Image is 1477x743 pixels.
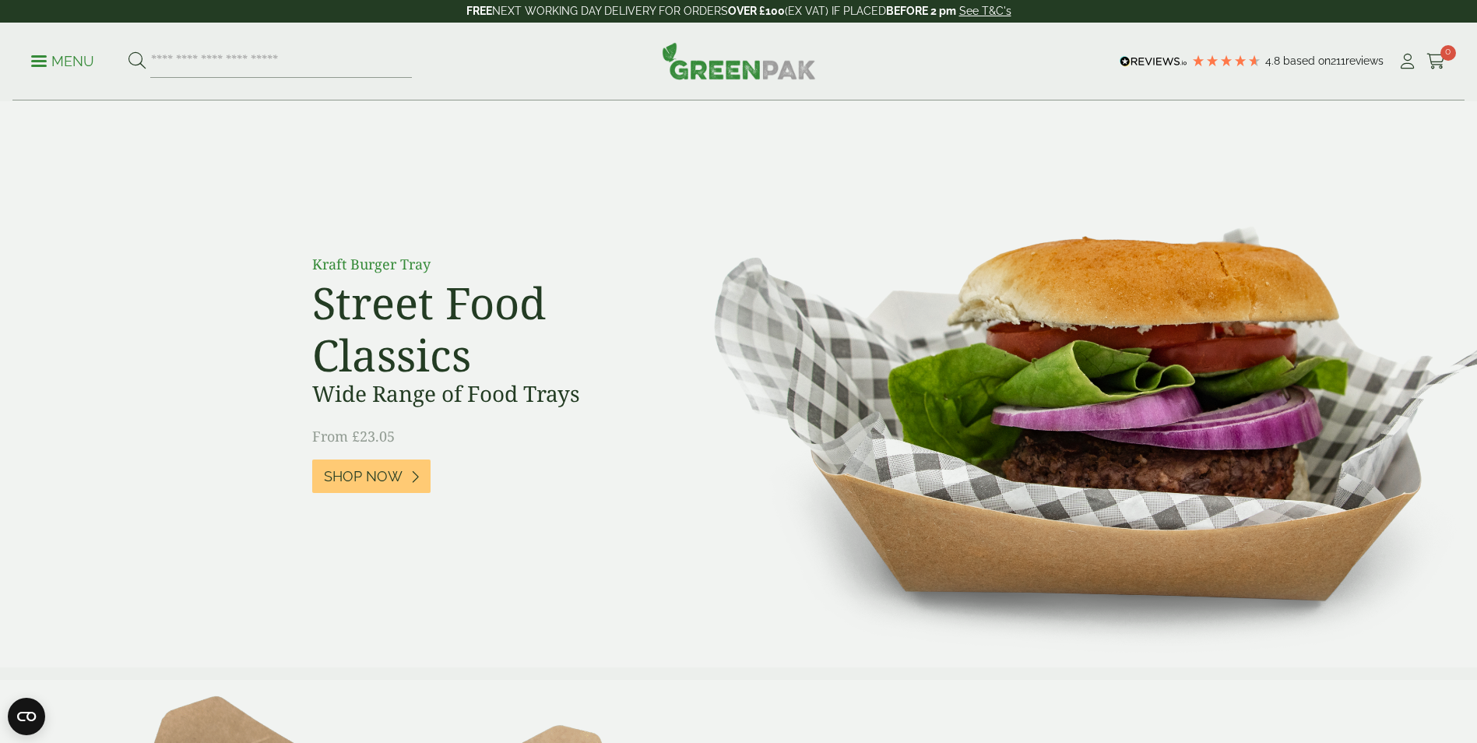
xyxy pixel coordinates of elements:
[728,5,785,17] strong: OVER £100
[312,381,663,407] h3: Wide Range of Food Trays
[31,52,94,71] p: Menu
[1426,50,1446,73] a: 0
[312,427,395,445] span: From £23.05
[665,101,1477,667] img: Street Food Classics
[31,52,94,68] a: Menu
[1426,54,1446,69] i: Cart
[1265,55,1283,67] span: 4.8
[1191,54,1261,68] div: 4.79 Stars
[1120,56,1187,67] img: REVIEWS.io
[886,5,956,17] strong: BEFORE 2 pm
[324,468,403,485] span: Shop Now
[312,460,431,493] a: Shop Now
[662,42,816,79] img: GreenPak Supplies
[1345,55,1384,67] span: reviews
[8,698,45,735] button: Open CMP widget
[1440,45,1456,61] span: 0
[312,254,663,275] p: Kraft Burger Tray
[1398,54,1417,69] i: My Account
[466,5,492,17] strong: FREE
[1283,55,1331,67] span: Based on
[312,276,663,381] h2: Street Food Classics
[1331,55,1345,67] span: 211
[959,5,1011,17] a: See T&C's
